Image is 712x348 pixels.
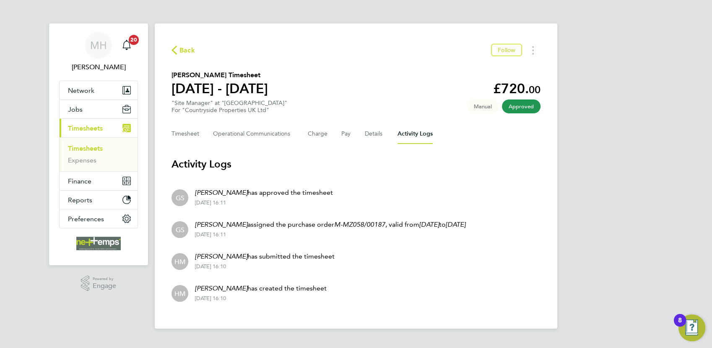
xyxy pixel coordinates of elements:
[76,237,121,250] img: net-temps-logo-retina.png
[195,188,247,196] em: [PERSON_NAME]
[195,263,335,270] div: [DATE] 16:10
[467,99,499,113] span: This timesheet was manually created.
[195,284,247,292] em: [PERSON_NAME]
[195,295,327,302] div: [DATE] 16:10
[195,252,247,260] em: [PERSON_NAME]
[334,220,385,228] em: M-MZ058/00187
[491,44,522,56] button: Follow
[365,124,384,144] button: Details
[172,45,195,55] button: Back
[308,124,328,144] button: Charge
[68,215,104,223] span: Preferences
[398,124,433,144] button: Activity Logs
[493,81,540,97] app-decimal: £720.
[195,231,465,238] div: [DATE] 16:11
[176,225,184,234] span: GS
[498,46,515,54] span: Follow
[93,283,116,290] span: Engage
[60,191,138,209] button: Reports
[172,124,200,144] button: Timesheet
[341,124,351,144] button: Pay
[81,275,117,291] a: Powered byEngage
[195,220,247,228] em: [PERSON_NAME]
[172,253,188,270] div: Holly McCarroll
[60,81,138,99] button: Network
[172,189,188,206] div: Gurraj Singh
[68,105,83,113] span: Jobs
[176,193,184,202] span: GS
[172,107,287,114] div: For "Countryside Properties UK Ltd"
[195,199,333,206] div: [DATE] 16:11
[68,124,103,132] span: Timesheets
[60,172,138,190] button: Finance
[213,124,294,144] button: Operational Communications
[93,275,116,283] span: Powered by
[172,70,268,80] h2: [PERSON_NAME] Timesheet
[446,220,465,228] em: [DATE]
[529,84,540,96] span: 00
[174,289,186,298] span: HM
[172,99,287,114] div: "Site Manager" at "[GEOGRAPHIC_DATA]"
[59,62,138,72] span: Michael Hallam
[60,100,138,118] button: Jobs
[174,257,186,266] span: HM
[60,209,138,228] button: Preferences
[172,221,188,238] div: Gurraj Singh
[195,220,465,230] p: assigned the purchase order , valid from to
[502,99,540,113] span: This timesheet has been approved.
[68,196,92,204] span: Reports
[59,32,138,72] a: MH[PERSON_NAME]
[172,157,540,171] h3: Activity Logs
[60,119,138,137] button: Timesheets
[129,35,139,45] span: 20
[172,285,188,302] div: Holly McCarroll
[525,44,540,57] button: Timesheets Menu
[68,144,103,152] a: Timesheets
[118,32,135,59] a: 20
[195,251,335,262] p: has submitted the timesheet
[68,156,96,164] a: Expenses
[678,314,705,341] button: Open Resource Center, 8 new notifications
[68,86,94,94] span: Network
[179,45,195,55] span: Back
[195,283,327,293] p: has created the timesheet
[68,177,91,185] span: Finance
[59,237,138,250] a: Go to home page
[172,80,268,97] h1: [DATE] - [DATE]
[195,188,333,198] p: has approved the timesheet
[419,220,439,228] em: [DATE]
[60,137,138,171] div: Timesheets
[678,320,682,331] div: 8
[90,40,107,51] span: MH
[49,24,148,265] nav: Main navigation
